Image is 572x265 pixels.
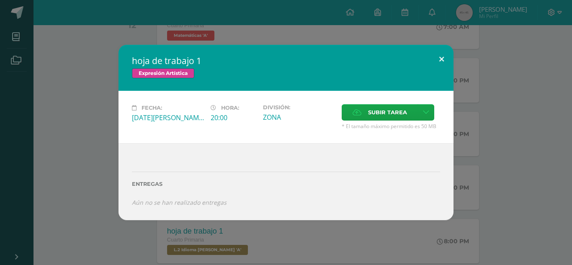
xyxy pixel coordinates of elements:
[132,55,440,67] h2: hoja de trabajo 1
[263,104,335,111] label: División:
[430,45,453,73] button: Close (Esc)
[342,123,440,130] span: * El tamaño máximo permitido es 50 MB
[132,113,204,122] div: [DATE][PERSON_NAME]
[263,113,335,122] div: ZONA
[211,113,256,122] div: 20:00
[221,105,239,111] span: Hora:
[368,105,407,120] span: Subir tarea
[142,105,162,111] span: Fecha:
[132,68,194,78] span: Expresión Artística
[132,181,440,187] label: Entregas
[132,198,227,206] i: Aún no se han realizado entregas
